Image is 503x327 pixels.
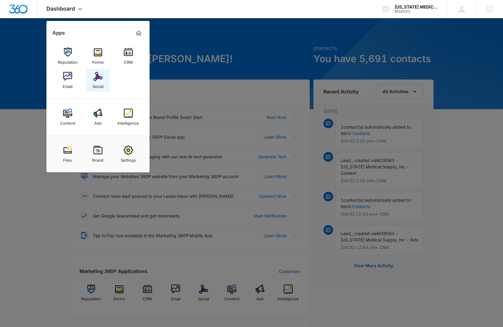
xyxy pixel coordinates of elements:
[86,45,110,68] a: Forms
[92,57,104,65] div: Forms
[52,30,65,36] h2: Apps
[117,143,140,166] a: Settings
[56,69,79,92] a: Email
[86,106,110,129] a: Ads
[117,118,139,126] div: Intelligence
[63,81,73,89] div: Email
[117,45,140,68] a: CRM
[117,106,140,129] a: Intelligence
[56,45,79,68] a: Reputation
[395,5,439,9] div: account name
[121,155,136,163] div: Settings
[56,106,79,129] a: Content
[63,155,72,163] div: Files
[46,5,75,12] span: Dashboard
[93,81,103,89] div: Social
[86,69,110,92] a: Social
[60,118,75,126] div: Content
[56,143,79,166] a: Files
[86,143,110,166] a: Brand
[134,28,143,38] a: Marketing 360® Dashboard
[58,57,78,65] div: Reputation
[92,155,103,163] div: Brand
[395,9,439,14] div: account id
[124,57,133,65] div: CRM
[94,118,102,126] div: Ads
